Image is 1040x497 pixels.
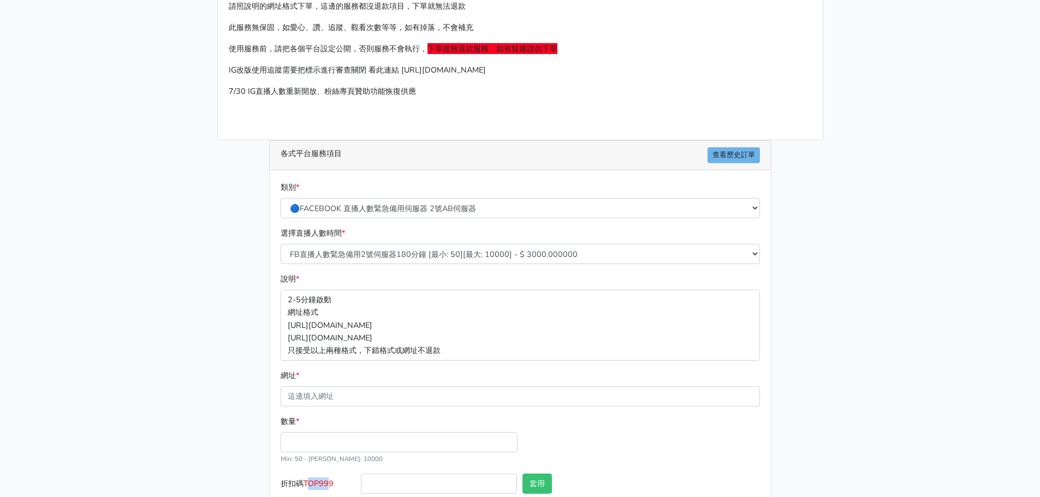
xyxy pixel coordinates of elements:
[281,415,299,428] label: 數量
[427,43,557,54] span: 下單後無退款服務，如有疑慮請勿下單
[281,386,760,406] input: 這邊填入網址
[281,181,299,194] label: 類別
[304,478,334,489] span: TOP999
[270,141,771,170] div: 各式平台服務項目
[229,43,812,55] p: 使用服務前，請把各個平台設定公開，否則服務不會執行，
[281,227,345,239] label: 選擇直播人數時間
[229,64,812,76] p: IG改版使用追蹤需要把標示進行審查關閉 看此連結 [URL][DOMAIN_NAME]
[281,290,760,360] p: 2-5分鐘啟動 網址格式 [URL][DOMAIN_NAME] [URL][DOMAIN_NAME] 只接受以上兩種格式，下錯格式或網址不退款
[281,273,299,285] label: 說明
[281,369,299,382] label: 網址
[229,21,812,34] p: 此服務無保固，如愛心、讚、追蹤、觀看次數等等，如有掉落，不會補充
[522,474,552,494] button: 套用
[281,454,383,463] small: Min: 50 - [PERSON_NAME]: 10000
[229,85,812,98] p: 7/30 IG直播人數重新開放、粉絲專頁贊助功能恢復供應
[708,147,760,163] a: 查看歷史訂單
